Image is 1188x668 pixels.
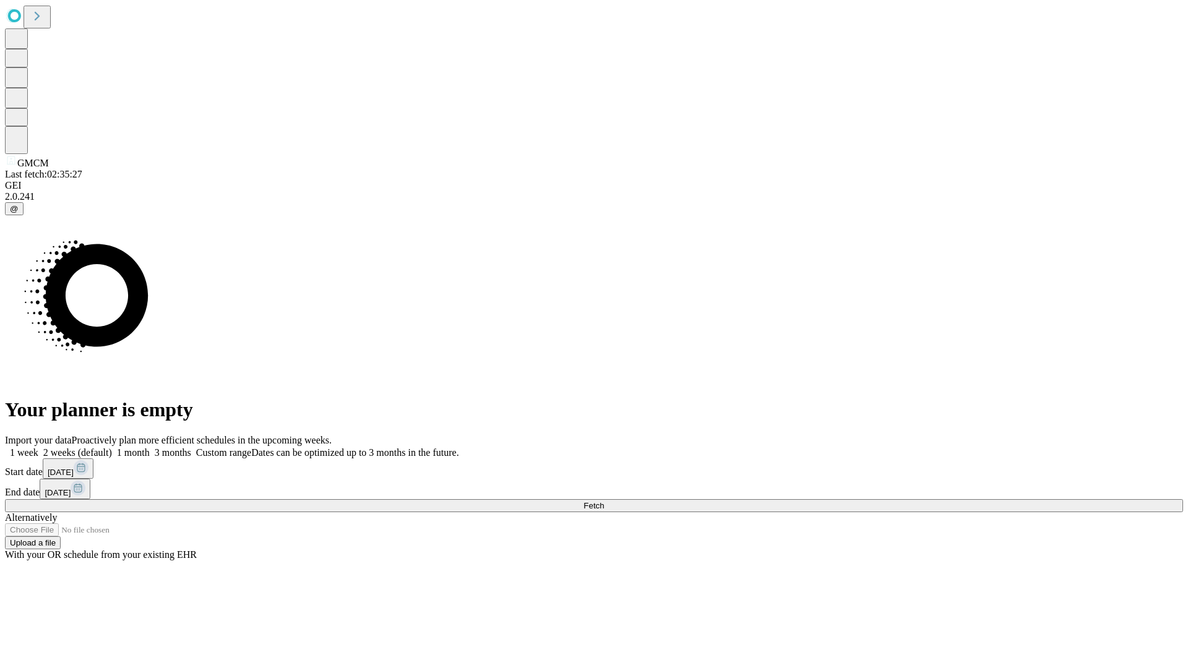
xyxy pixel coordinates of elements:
[5,499,1183,512] button: Fetch
[5,479,1183,499] div: End date
[583,501,604,510] span: Fetch
[5,202,24,215] button: @
[5,398,1183,421] h1: Your planner is empty
[196,447,251,458] span: Custom range
[10,204,19,213] span: @
[43,458,93,479] button: [DATE]
[45,488,71,497] span: [DATE]
[117,447,150,458] span: 1 month
[5,435,72,445] span: Import your data
[40,479,90,499] button: [DATE]
[5,512,57,523] span: Alternatively
[10,447,38,458] span: 1 week
[48,468,74,477] span: [DATE]
[17,158,49,168] span: GMCM
[72,435,332,445] span: Proactively plan more efficient schedules in the upcoming weeks.
[155,447,191,458] span: 3 months
[5,191,1183,202] div: 2.0.241
[251,447,458,458] span: Dates can be optimized up to 3 months in the future.
[5,180,1183,191] div: GEI
[43,447,112,458] span: 2 weeks (default)
[5,169,82,179] span: Last fetch: 02:35:27
[5,549,197,560] span: With your OR schedule from your existing EHR
[5,536,61,549] button: Upload a file
[5,458,1183,479] div: Start date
